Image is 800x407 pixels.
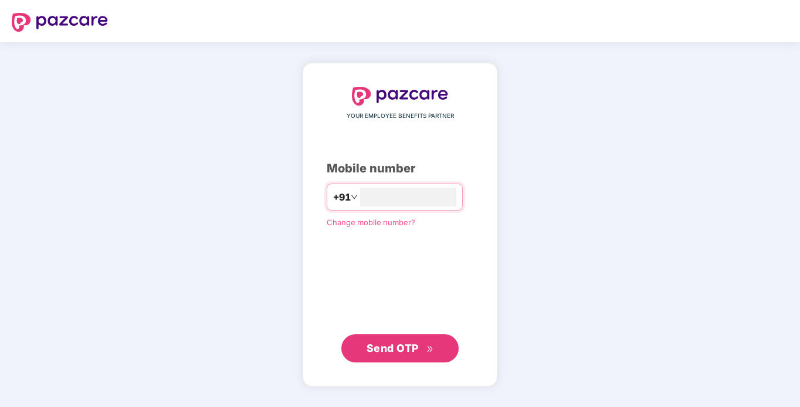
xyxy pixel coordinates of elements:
[341,334,459,362] button: Send OTPdouble-right
[351,194,358,201] span: down
[426,345,434,353] span: double-right
[327,218,415,227] a: Change mobile number?
[327,160,473,178] div: Mobile number
[333,190,351,205] span: +91
[12,13,108,32] img: logo
[367,342,419,354] span: Send OTP
[352,87,448,106] img: logo
[347,111,454,121] span: YOUR EMPLOYEE BENEFITS PARTNER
